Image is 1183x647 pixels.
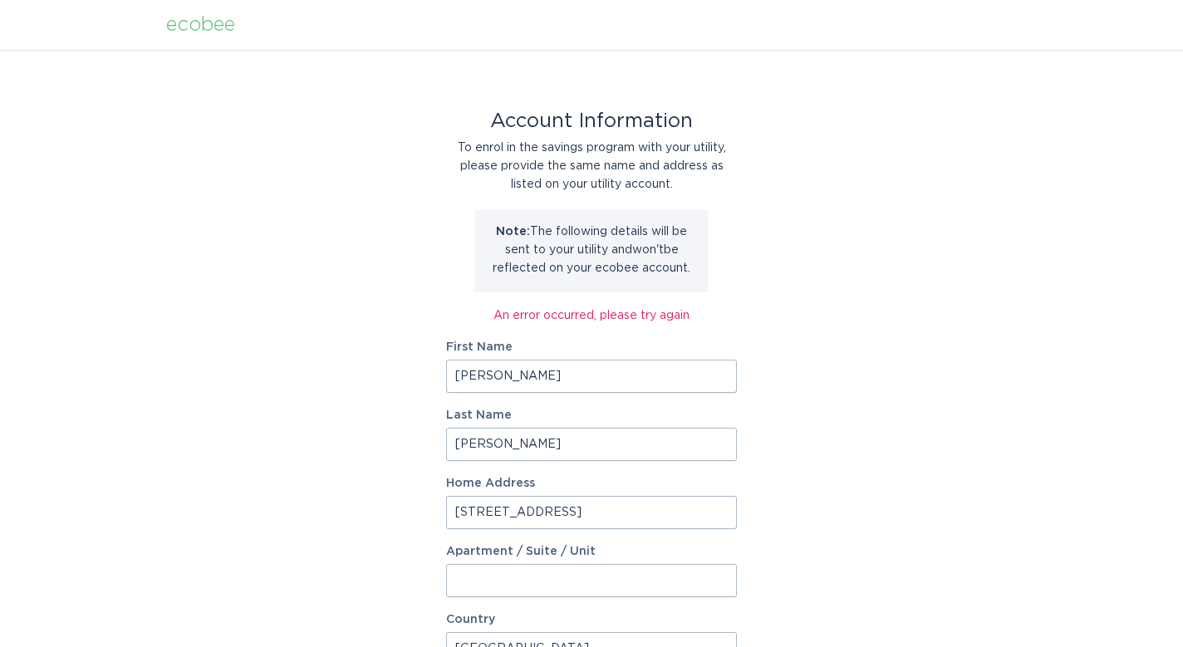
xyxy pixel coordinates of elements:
div: To enrol in the savings program with your utility, please provide the same name and address as li... [446,139,737,194]
p: The following details will be sent to your utility and won't be reflected on your ecobee account. [488,223,695,277]
div: ecobee [166,16,235,34]
div: An error occurred, please try again [446,306,737,325]
label: Country [446,614,495,625]
strong: Note: [496,226,530,238]
label: Last Name [446,409,737,421]
label: First Name [446,341,737,353]
label: Apartment / Suite / Unit [446,546,737,557]
div: Account Information [446,112,737,130]
label: Home Address [446,478,737,489]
